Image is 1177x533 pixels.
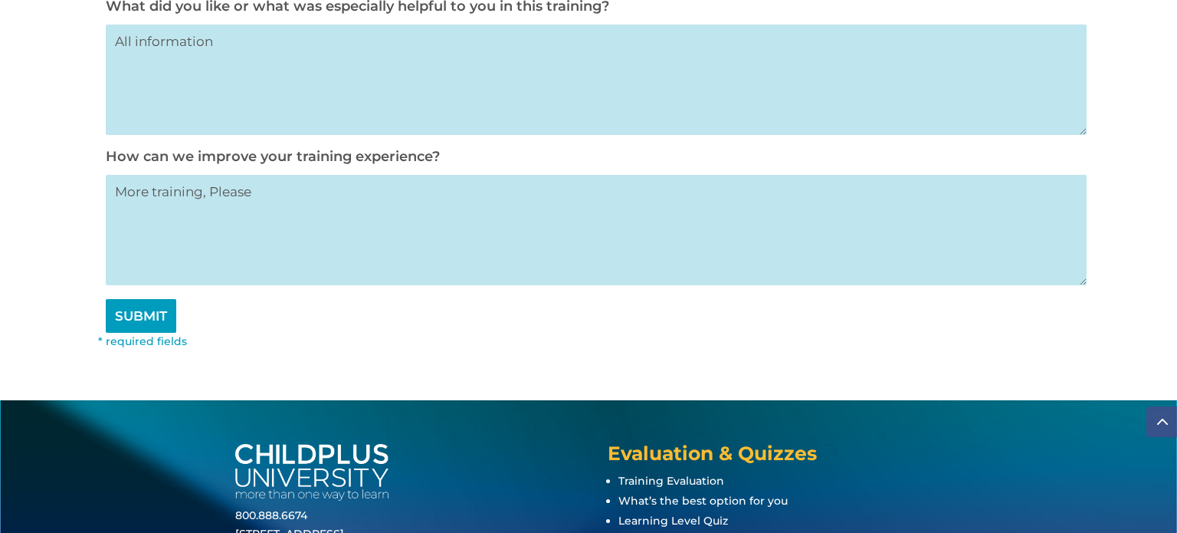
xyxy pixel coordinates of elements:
[618,514,728,528] a: Learning Level Quiz
[106,148,440,165] label: How can we improve your training experience?
[106,299,176,333] input: SUBMIT
[618,494,788,508] a: What’s the best option for you
[618,474,724,488] a: Training Evaluation
[235,508,307,522] a: 800.888.6674
[235,444,389,502] img: white-cpu-wordmark
[608,444,941,471] h4: Evaluation & Quizzes
[98,334,187,348] font: * required fields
